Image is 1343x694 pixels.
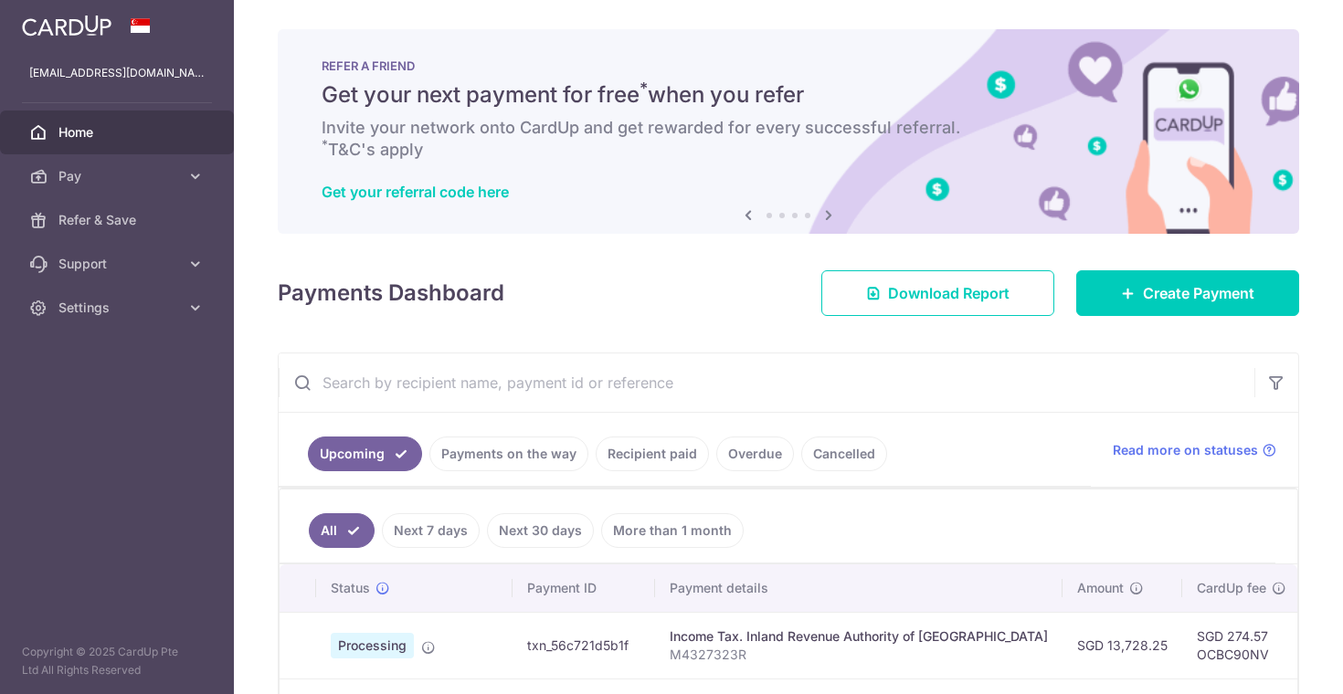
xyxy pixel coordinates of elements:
[1182,612,1301,678] td: SGD 274.57 OCBC90NV
[487,513,594,548] a: Next 30 days
[322,58,1255,73] p: REFER A FRIEND
[1077,579,1124,597] span: Amount
[1225,639,1325,685] iframe: Opens a widget where you can find more information
[1063,612,1182,678] td: SGD 13,728.25
[513,564,655,612] th: Payment ID
[670,627,1048,646] div: Income Tax. Inland Revenue Authority of [GEOGRAPHIC_DATA]
[331,579,370,597] span: Status
[429,436,588,471] a: Payments on the way
[382,513,480,548] a: Next 7 days
[58,167,179,185] span: Pay
[58,255,179,273] span: Support
[322,80,1255,110] h5: Get your next payment for free when you refer
[1113,441,1258,459] span: Read more on statuses
[309,513,375,548] a: All
[888,282,1010,304] span: Download Report
[1113,441,1276,459] a: Read more on statuses
[58,211,179,229] span: Refer & Save
[513,612,655,678] td: txn_56c721d5b1f
[322,117,1255,161] h6: Invite your network onto CardUp and get rewarded for every successful referral. T&C's apply
[601,513,744,548] a: More than 1 month
[596,436,709,471] a: Recipient paid
[716,436,794,471] a: Overdue
[655,564,1063,612] th: Payment details
[278,277,504,310] h4: Payments Dashboard
[801,436,887,471] a: Cancelled
[331,633,414,658] span: Processing
[22,15,111,37] img: CardUp
[29,64,205,82] p: [EMAIL_ADDRESS][DOMAIN_NAME]
[58,299,179,317] span: Settings
[670,646,1048,664] p: M4327323R
[1076,270,1299,316] a: Create Payment
[308,436,422,471] a: Upcoming
[322,183,509,201] a: Get your referral code here
[1197,579,1266,597] span: CardUp fee
[279,353,1254,412] input: Search by recipient name, payment id or reference
[58,123,179,142] span: Home
[278,29,1299,234] img: RAF banner
[821,270,1054,316] a: Download Report
[1143,282,1254,304] span: Create Payment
